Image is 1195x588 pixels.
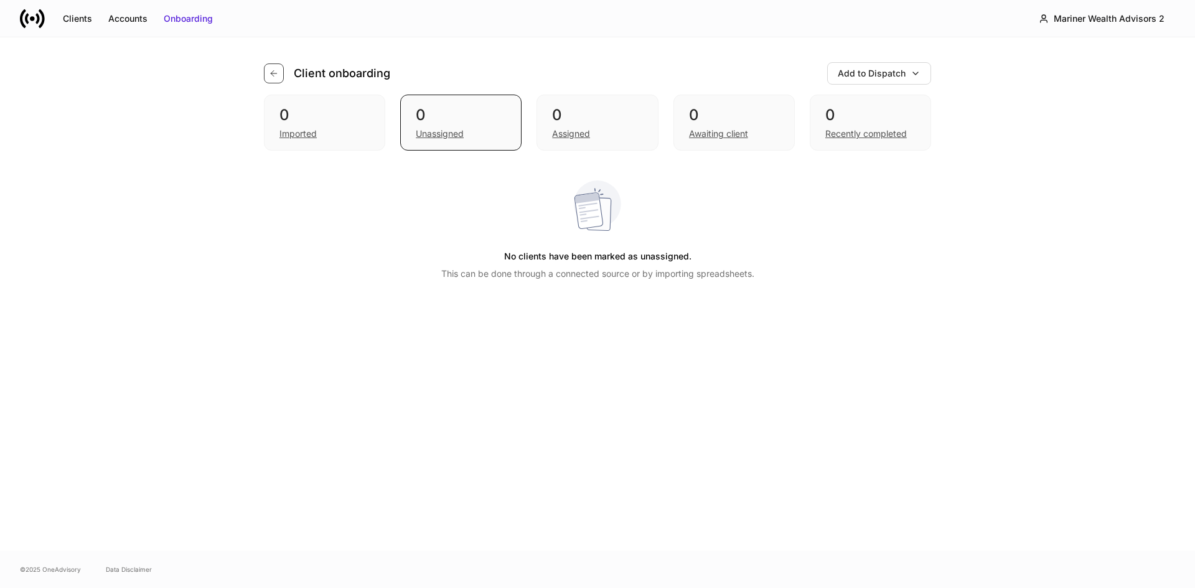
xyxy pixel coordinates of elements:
[827,62,931,85] button: Add to Dispatch
[20,564,81,574] span: © 2025 OneAdvisory
[164,12,213,25] div: Onboarding
[825,128,907,140] div: Recently completed
[279,128,317,140] div: Imported
[63,12,92,25] div: Clients
[504,245,691,268] h5: No clients have been marked as unassigned.
[416,128,464,140] div: Unassigned
[552,128,590,140] div: Assigned
[400,95,522,151] div: 0Unassigned
[1028,7,1175,30] button: Mariner Wealth Advisors 2
[106,564,152,574] a: Data Disclaimer
[825,105,916,125] div: 0
[264,95,385,151] div: 0Imported
[108,12,148,25] div: Accounts
[689,128,748,140] div: Awaiting client
[1054,12,1165,25] div: Mariner Wealth Advisors 2
[156,9,221,29] button: Onboarding
[673,95,795,151] div: 0Awaiting client
[537,95,658,151] div: 0Assigned
[810,95,931,151] div: 0Recently completed
[416,105,506,125] div: 0
[552,105,642,125] div: 0
[441,268,754,280] p: This can be done through a connected source or by importing spreadsheets.
[294,66,390,81] h4: Client onboarding
[55,9,100,29] button: Clients
[838,67,906,80] div: Add to Dispatch
[279,105,370,125] div: 0
[100,9,156,29] button: Accounts
[689,105,779,125] div: 0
